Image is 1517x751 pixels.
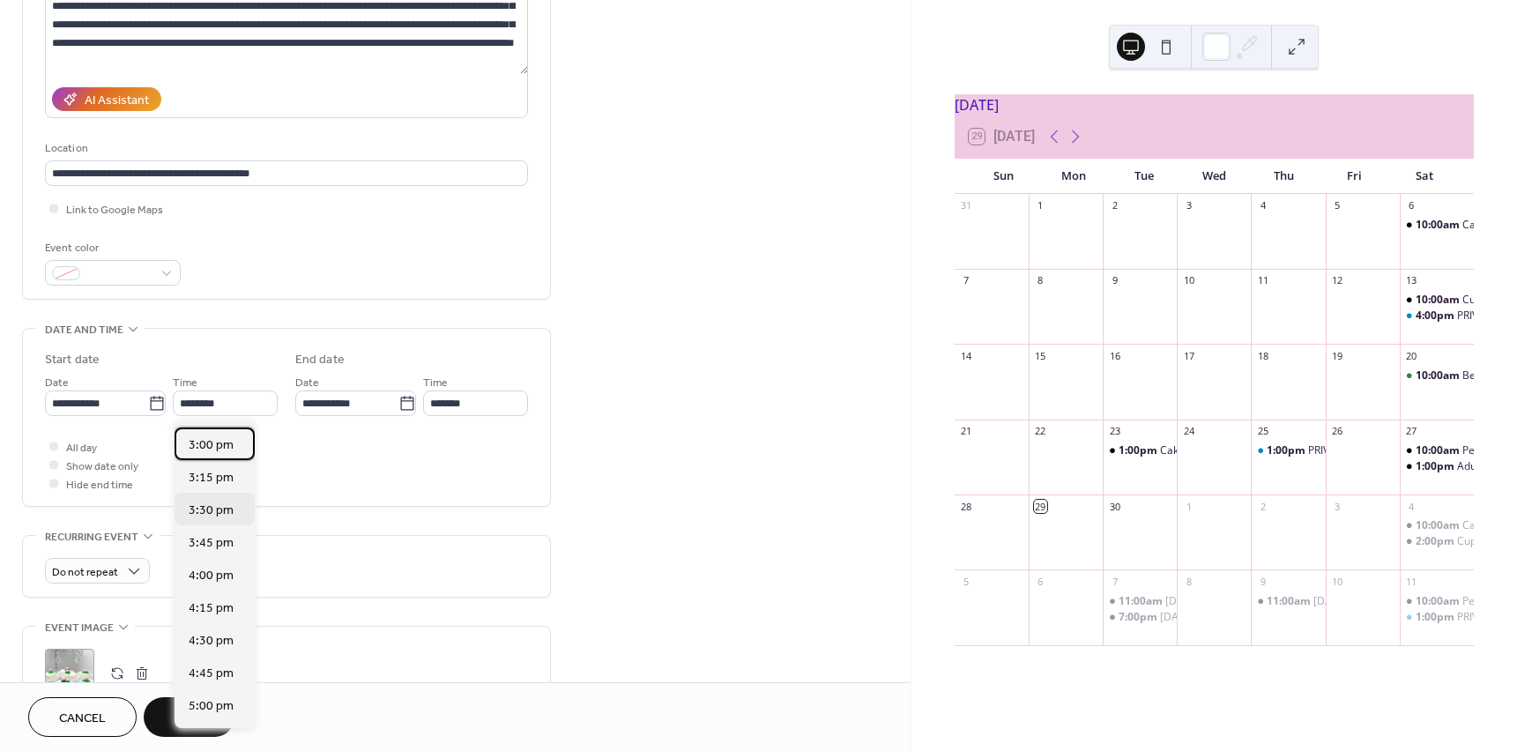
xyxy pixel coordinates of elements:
[1119,443,1160,458] span: 1:00pm
[1108,199,1121,212] div: 2
[1038,159,1109,194] div: Mon
[960,199,973,212] div: 31
[1331,274,1344,287] div: 12
[1251,443,1325,458] div: PRIVATE EVENT - NCCPA Team Building Event
[189,469,234,487] span: 3:15 pm
[1103,443,1177,458] div: Cake Decorating Class
[960,500,973,513] div: 28
[144,697,234,737] button: Save
[28,697,137,737] button: Cancel
[1108,349,1121,362] div: 16
[960,274,973,287] div: 7
[1034,274,1047,287] div: 8
[1331,349,1344,362] div: 19
[955,94,1474,115] div: [DATE]
[1331,199,1344,212] div: 5
[189,599,234,618] span: 4:15 pm
[173,374,197,392] span: Time
[1256,575,1269,588] div: 9
[969,159,1039,194] div: Sun
[189,436,234,455] span: 3:00 pm
[1400,443,1474,458] div: Petit Four Class
[1400,218,1474,233] div: Cake Decorating Class
[1034,575,1047,588] div: 6
[45,139,524,158] div: Location
[189,567,234,585] span: 4:00 pm
[1182,500,1195,513] div: 1
[1256,425,1269,438] div: 25
[1103,594,1177,609] div: Halloween Cookie Decorating
[960,425,973,438] div: 21
[1320,159,1390,194] div: Fri
[189,632,234,651] span: 4:30 pm
[1416,594,1462,609] span: 10:00am
[1416,610,1457,625] span: 1:00pm
[1034,425,1047,438] div: 22
[1108,425,1121,438] div: 23
[45,374,69,392] span: Date
[295,374,319,392] span: Date
[1034,349,1047,362] div: 15
[1313,594,1441,609] div: [DATE] Cookie Decorating
[52,87,161,111] button: AI Assistant
[1179,159,1249,194] div: Wed
[1400,534,1474,549] div: CupCake / Cake Pop Class
[1400,459,1474,474] div: Adult Entrepreneur Class
[1034,500,1047,513] div: 29
[1108,575,1121,588] div: 7
[1182,575,1195,588] div: 8
[295,351,345,369] div: End date
[1400,309,1474,323] div: PRIVATE EVENT - Jain Birthday Party
[1182,199,1195,212] div: 3
[189,665,234,683] span: 4:45 pm
[1249,159,1320,194] div: Thu
[66,439,97,457] span: All day
[66,476,133,494] span: Hide end time
[45,528,138,547] span: Recurring event
[1400,293,1474,308] div: CupCake / Cake Pop Class
[1109,159,1179,194] div: Tue
[66,201,163,219] span: Link to Google Maps
[1108,500,1121,513] div: 30
[1256,199,1269,212] div: 4
[1331,425,1344,438] div: 26
[1400,368,1474,383] div: Beginner Cookie School Class
[1400,594,1474,609] div: Petit Four Class
[189,502,234,520] span: 3:30 pm
[189,534,234,553] span: 3:45 pm
[189,697,234,716] span: 5:00 pm
[1103,610,1177,625] div: Halloween Cookie Decorating
[1182,425,1195,438] div: 24
[1405,425,1418,438] div: 27
[1119,610,1160,625] span: 7:00pm
[960,349,973,362] div: 14
[1405,349,1418,362] div: 20
[45,649,94,698] div: ;
[1256,500,1269,513] div: 2
[1405,274,1418,287] div: 13
[59,710,106,728] span: Cancel
[1160,610,1288,625] div: [DATE] Cookie Decorating
[1331,500,1344,513] div: 3
[1267,594,1313,609] span: 11:00am
[1416,368,1462,383] span: 10:00am
[1267,443,1308,458] span: 1:00pm
[85,92,149,110] div: AI Assistant
[1416,459,1457,474] span: 1:00pm
[1165,594,1293,609] div: [DATE] Cookie Decorating
[1416,218,1462,233] span: 10:00am
[45,351,100,369] div: Start date
[66,457,138,476] span: Show date only
[1416,293,1462,308] span: 10:00am
[1389,159,1460,194] div: Sat
[1108,274,1121,287] div: 9
[1416,534,1457,549] span: 2:00pm
[45,619,114,637] span: Event image
[1182,349,1195,362] div: 17
[1160,443,1271,458] div: Cake Decorating Class
[45,321,123,339] span: Date and time
[1119,594,1165,609] span: 11:00am
[45,239,177,257] div: Event color
[1400,610,1474,625] div: PRIVATE EVENT - Smith Birthday Party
